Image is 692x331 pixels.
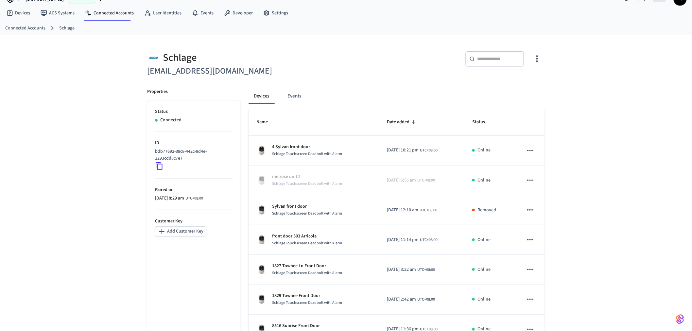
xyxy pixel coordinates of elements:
[420,237,438,243] span: UTC+08:00
[272,322,342,329] p: 8516 Sunrise Front Door
[387,296,416,303] span: [DATE] 2:42 am
[256,145,267,156] img: Schlage Sense Smart Deadbolt with Camelot Trim, Front
[272,173,342,180] p: melrose unit 2
[272,270,342,276] span: Schlage Touchscreen Deadbolt with Alarm
[477,147,491,154] p: Online
[1,7,35,19] a: Devices
[387,117,418,127] span: Date added
[477,177,491,184] p: Online
[272,300,342,305] span: Schlage Touchscreen Deadbolt with Alarm
[387,266,416,273] span: [DATE] 3:22 am
[147,51,342,64] div: Schlage
[155,148,230,162] p: bdb77692-88c8-442c-8d4e-2293cdd8c7e7
[272,181,342,186] span: Schlage Touchscreen Deadbolt with Alarm
[272,263,342,270] p: 1827 Towhee Ln Front Door
[387,147,438,154] div: Asia/Singapore
[147,64,342,78] h6: [EMAIL_ADDRESS][DOMAIN_NAME]
[676,314,684,324] img: SeamLogoGradient.69752ec5.svg
[185,196,203,201] span: UTC+08:00
[282,88,306,104] button: Events
[155,108,233,115] p: Status
[256,235,267,245] img: Schlage Sense Smart Deadbolt with Camelot Trim, Front
[477,207,496,214] p: Removed
[387,207,437,214] div: Asia/Singapore
[417,297,435,303] span: UTC+08:00
[187,7,219,19] a: Events
[139,7,187,19] a: User Identities
[160,117,182,124] p: Connected
[477,266,491,273] p: Online
[420,207,437,213] span: UTC+08:00
[147,51,160,64] img: Schlage Logo, Square
[59,25,75,32] a: Schlage
[420,148,438,153] span: UTC+08:00
[387,266,435,273] div: Asia/Singapore
[472,117,493,127] span: Status
[155,226,206,236] button: Add Customer Key
[387,236,438,243] div: Asia/Singapore
[256,175,267,185] img: Schlage Sense Smart Deadbolt with Camelot Trim, Front
[387,236,419,243] span: [DATE] 11:14 pm
[272,211,342,216] span: Schlage Touchscreen Deadbolt with Alarm
[80,7,139,19] a: Connected Accounts
[417,178,435,183] span: UTC+08:00
[387,296,435,303] div: Asia/Singapore
[5,25,45,32] a: Connected Accounts
[272,233,342,240] p: front door 503 Arricola
[477,236,491,243] p: Online
[477,296,491,303] p: Online
[272,151,342,157] span: Schlage Touchscreen Deadbolt with Alarm
[147,88,168,95] p: Properties
[155,195,203,202] div: Asia/Singapore
[155,195,184,202] span: [DATE] 8:29 am
[155,186,233,193] p: Paired on
[272,292,342,299] p: 1829 Towhee Front Door
[387,207,418,214] span: [DATE] 12:10 am
[387,177,435,184] div: Asia/Singapore
[417,267,435,273] span: UTC+08:00
[155,140,233,147] p: ID
[258,7,293,19] a: Settings
[256,294,267,305] img: Schlage Sense Smart Deadbolt with Camelot Trim, Front
[249,88,545,104] div: connected account tabs
[256,264,267,275] img: Schlage Sense Smart Deadbolt with Camelot Trim, Front
[387,177,416,184] span: [DATE] 6:56 am
[256,205,267,215] img: Schlage Sense Smart Deadbolt with Camelot Trim, Front
[155,218,233,225] p: Customer Key
[272,203,342,210] p: Sylvan front door
[387,147,419,154] span: [DATE] 10:21 pm
[272,240,342,246] span: Schlage Touchscreen Deadbolt with Alarm
[256,117,276,127] span: Name
[249,88,274,104] button: Devices
[272,144,342,150] p: 4 Sylvan front door
[35,7,80,19] a: ACS Systems
[219,7,258,19] a: Developer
